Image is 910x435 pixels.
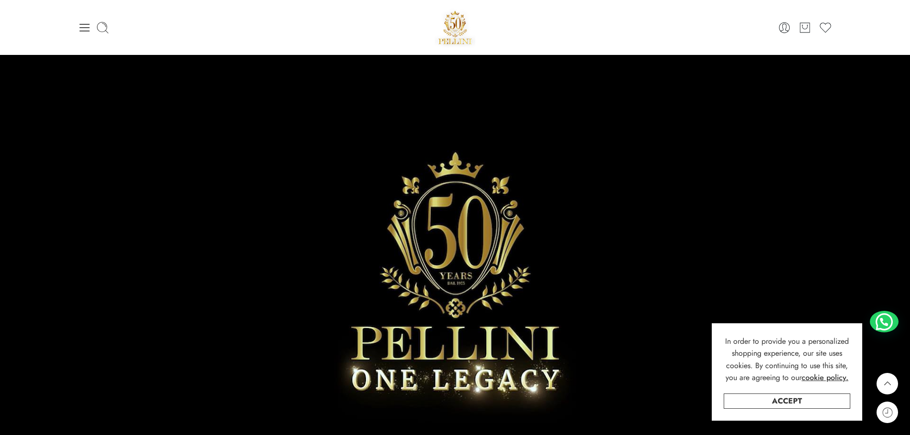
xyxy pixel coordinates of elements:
[802,371,848,384] a: cookie policy.
[798,21,812,34] a: Cart
[778,21,791,34] a: Login / Register
[725,336,849,383] span: In order to provide you a personalized shopping experience, our site uses cookies. By continuing ...
[435,7,476,48] a: Pellini -
[724,393,850,409] a: Accept
[435,7,476,48] img: Pellini
[819,21,832,34] a: Wishlist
